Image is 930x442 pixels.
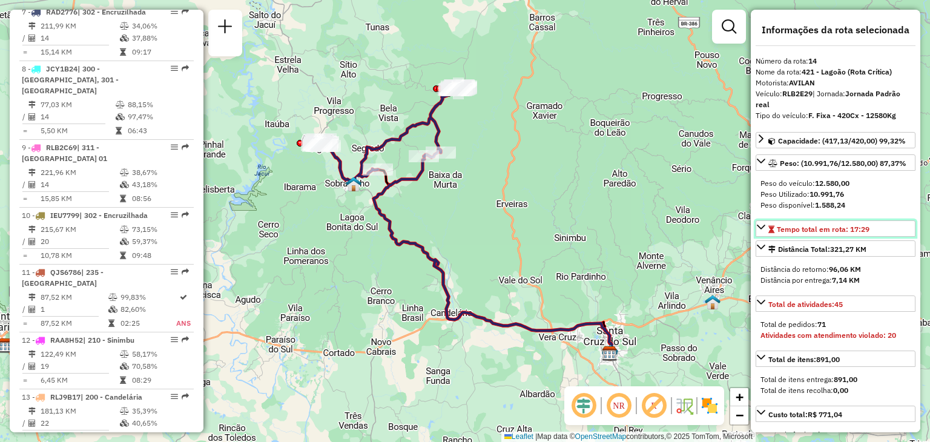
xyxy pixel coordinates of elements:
td: 09:17 [131,46,189,58]
strong: 71 [817,320,826,329]
strong: AVILAN [789,78,815,87]
span: 13 - [22,392,142,401]
span: Tempo total em rota: 17:29 [777,225,869,234]
a: OpenStreetMap [575,432,627,441]
span: Peso: (10.991,76/12.580,00) 87,37% [780,159,906,168]
span: 10 - [22,211,148,220]
strong: 1.588,24 [815,200,845,209]
a: Peso: (10.991,76/12.580,00) 87,37% [756,154,915,171]
td: 6,45 KM [40,374,119,386]
i: Distância Total [28,351,36,358]
td: 35,39% [131,405,189,417]
strong: 96,06 KM [829,265,861,274]
a: Zoom in [730,388,748,406]
div: Custo total: [768,409,842,420]
i: Rota otimizada [180,294,187,301]
em: Opções [171,143,178,151]
td: ANS [176,317,191,329]
i: Total de Atividades [28,363,36,370]
td: 10,78 KM [40,249,119,262]
i: Tempo total em rota [120,48,126,56]
i: Distância Total [28,101,36,108]
a: Zoom out [730,406,748,424]
td: 87,52 KM [40,291,108,303]
i: Distância Total [28,169,36,176]
i: % de utilização do peso [108,294,117,301]
td: = [22,249,28,262]
td: 215,67 KM [40,223,119,236]
div: Tipo do veículo: [756,110,915,121]
em: Rota exportada [182,65,189,72]
td: 34,06% [131,20,189,32]
i: Total de Atividades [28,113,36,120]
td: 14 [40,111,115,123]
td: 15,85 KM [40,193,119,205]
li: Distância: [780,429,911,440]
td: / [22,417,28,429]
div: Peso: (10.991,76/12.580,00) 87,37% [756,173,915,216]
strong: 12.580,00 [815,179,849,188]
td: / [22,236,28,248]
span: RAD2776 [46,7,77,16]
a: Nova sessão e pesquisa [213,15,237,42]
a: Tempo total em rota: 17:29 [756,220,915,237]
td: 14 [40,179,119,191]
span: Exibir rótulo [639,391,668,420]
div: Peso Utilizado: [760,189,911,200]
img: Exibir/Ocultar setores [700,396,719,415]
i: % de utilização do peso [120,169,129,176]
i: Tempo total em rota [108,320,114,327]
td: 221,96 KM [40,167,119,179]
strong: 7,14 KM [832,275,860,285]
td: = [22,374,28,386]
td: 19 [40,360,119,372]
span: 321,27 KM [830,245,866,254]
td: / [22,303,28,315]
i: Total de Atividades [28,306,36,313]
span: | [535,432,537,441]
td: 08:56 [131,193,189,205]
td: = [22,125,28,137]
div: Total de itens recolha: [760,385,911,396]
i: Tempo total em rota [120,377,126,384]
td: 06:43 [127,125,188,137]
strong: 891,00 [816,355,840,364]
td: 43,18% [131,179,189,191]
i: Distância Total [28,294,36,301]
i: % de utilização da cubagem [120,181,129,188]
em: Opções [171,336,178,343]
td: 5,50 KM [40,125,115,137]
i: % de utilização da cubagem [120,420,129,427]
i: % de utilização do peso [120,407,129,415]
em: Rota exportada [182,8,189,15]
div: Nome da rota: [756,67,915,78]
td: 15,14 KM [40,46,119,58]
strong: 14 [808,56,817,65]
td: 88,15% [127,99,188,111]
td: 82,60% [120,303,176,315]
span: | 302 - Encruzilhada [79,211,148,220]
td: 122,49 KM [40,348,119,360]
strong: R$ 771,04 [812,430,846,439]
em: Opções [171,268,178,275]
div: Distância Total:321,27 KM [756,259,915,291]
td: 181,13 KM [40,405,119,417]
div: Total de itens entrega: [760,374,911,385]
em: Rota exportada [182,211,189,219]
strong: R$ 771,04 [808,410,842,419]
em: Rota exportada [182,336,189,343]
img: Sobradinho [346,176,361,192]
i: % de utilização do peso [120,22,129,30]
i: Tempo total em rota [120,195,126,202]
td: 40,65% [131,417,189,429]
span: Ocultar NR [604,391,633,420]
strong: 0,00 [833,386,848,395]
a: Exibir filtros [717,15,741,39]
div: Distância por entrega: [760,275,911,286]
a: Leaflet [504,432,533,441]
strong: 421 - Lagoão (Rota Crítica) [802,67,892,76]
i: Total de Atividades [28,238,36,245]
td: / [22,179,28,191]
em: Rota exportada [182,268,189,275]
td: 09:48 [131,249,189,262]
